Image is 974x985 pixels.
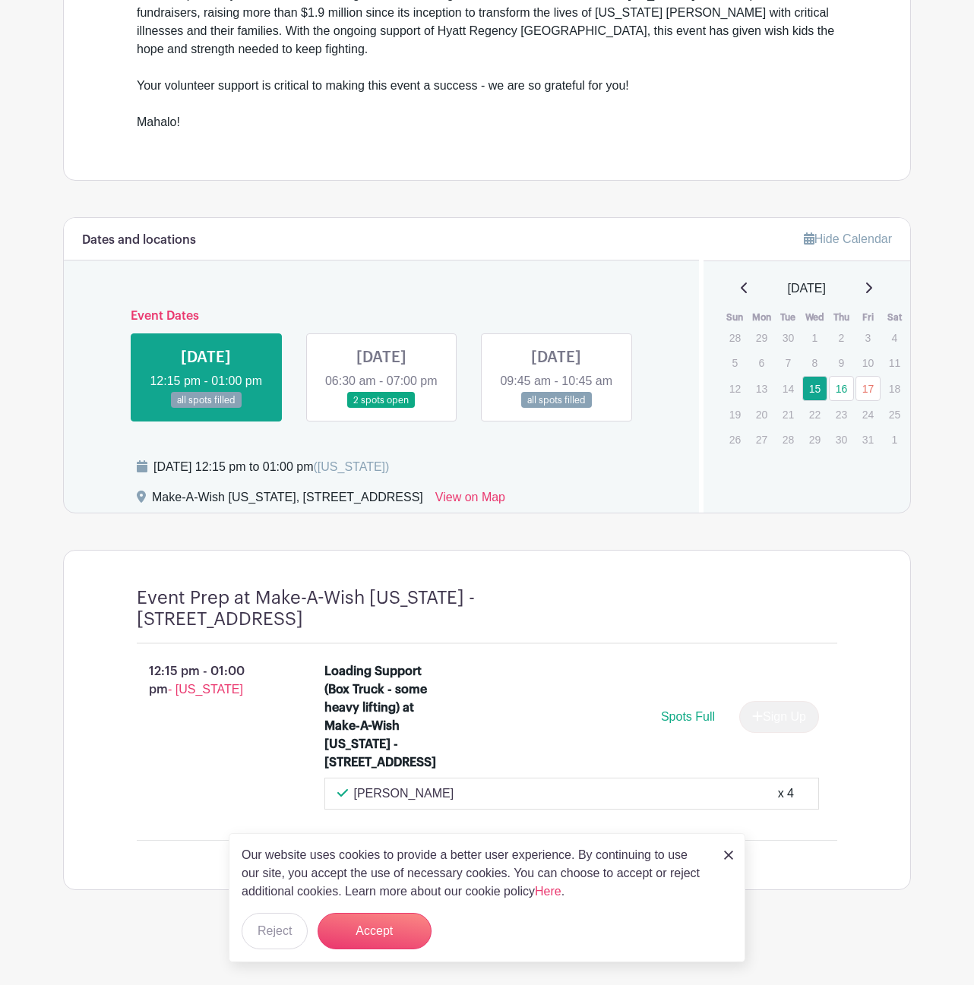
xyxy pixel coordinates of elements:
p: 4 [882,326,907,349]
a: Hide Calendar [804,232,892,245]
p: 30 [776,326,801,349]
p: 24 [855,403,881,426]
p: 23 [829,403,854,426]
p: Our website uses cookies to provide a better user experience. By continuing to use our site, you ... [242,846,708,901]
p: 13 [749,377,774,400]
p: 21 [776,403,801,426]
p: 30 [829,428,854,451]
a: 15 [802,376,827,401]
p: 12 [723,377,748,400]
p: 1 [882,428,907,451]
p: 11 [882,351,907,374]
span: - [US_STATE] [168,683,243,696]
p: 19 [723,403,748,426]
a: Here [535,885,561,898]
th: Tue [775,310,802,325]
div: x 4 [778,785,794,803]
p: 2 [829,326,854,349]
th: Thu [828,310,855,325]
p: 29 [749,326,774,349]
p: 18 [882,377,907,400]
p: 22 [802,403,827,426]
p: 14 [776,377,801,400]
th: Fri [855,310,881,325]
p: 25 [882,403,907,426]
a: View on Map [435,488,505,513]
span: [DATE] [788,279,826,298]
span: ([US_STATE]) [313,460,389,473]
img: close_button-5f87c8562297e5c2d7936805f587ecaba9071eb48480494691a3f1689db116b3.svg [724,851,733,860]
th: Sat [881,310,908,325]
h6: Event Dates [119,309,644,324]
p: 28 [723,326,748,349]
p: 8 [802,351,827,374]
p: 27 [749,428,774,451]
p: 28 [776,428,801,451]
p: 1 [802,326,827,349]
p: 3 [855,326,881,349]
a: 16 [829,376,854,401]
th: Wed [802,310,828,325]
p: 9 [829,351,854,374]
span: Spots Full [661,710,715,723]
p: [PERSON_NAME] [354,785,454,803]
h4: Event Prep at Make-A-Wish [US_STATE] - [STREET_ADDRESS] [137,587,555,631]
p: 6 [749,351,774,374]
div: Make-A-Wish [US_STATE], [STREET_ADDRESS] [152,488,423,513]
button: Accept [318,913,432,949]
p: 7 [776,351,801,374]
th: Sun [722,310,748,325]
th: Mon [748,310,775,325]
p: 10 [855,351,881,374]
p: 12:15 pm - 01:00 pm [112,656,300,705]
h6: Dates and locations [82,233,196,248]
p: 26 [723,428,748,451]
p: 31 [855,428,881,451]
div: Loading Support (Box Truck - some heavy lifting) at Make-A-Wish [US_STATE] - [STREET_ADDRESS] [324,662,436,772]
p: 5 [723,351,748,374]
div: [DATE] 12:15 pm to 01:00 pm [153,458,389,476]
p: 20 [749,403,774,426]
p: 29 [802,428,827,451]
a: 17 [855,376,881,401]
button: Reject [242,913,308,949]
